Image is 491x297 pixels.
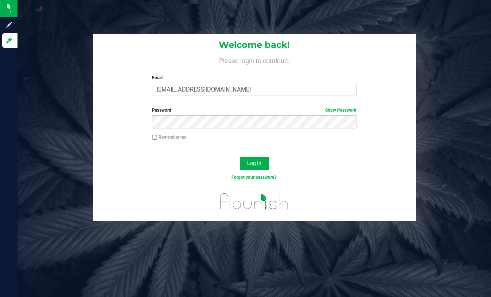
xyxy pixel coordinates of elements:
input: Remember me [152,135,157,140]
img: flourish_logo.svg [214,188,295,215]
span: Log In [247,160,261,166]
a: Forgot your password? [231,175,277,180]
span: Password [152,108,171,113]
h1: Welcome back! [93,40,416,50]
label: Remember me [152,134,186,140]
inline-svg: Log in [5,37,13,44]
h4: Please login to continue. [93,55,416,64]
inline-svg: Sign up [5,21,13,28]
a: Show Password [325,108,356,113]
label: Email [152,74,356,81]
button: Log In [240,157,269,170]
